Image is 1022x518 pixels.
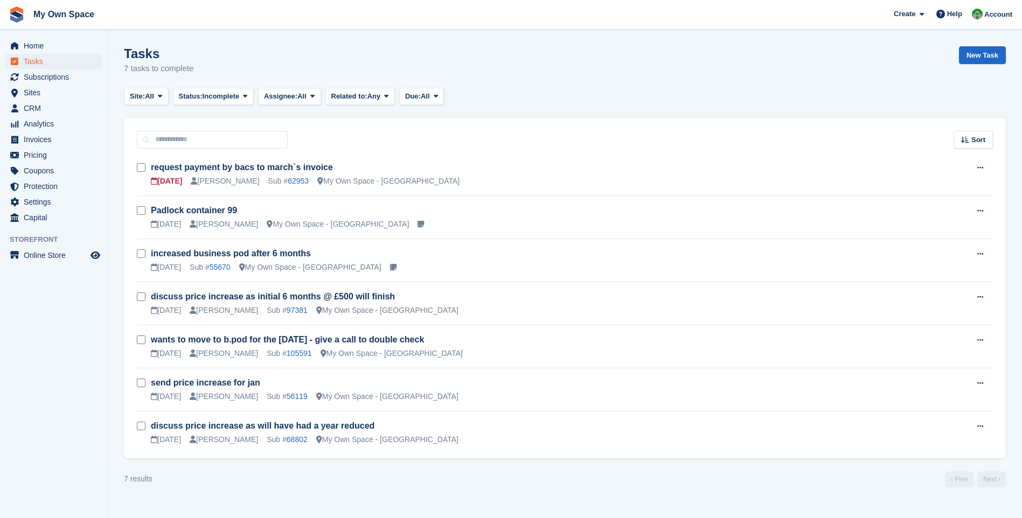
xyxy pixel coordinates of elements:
[151,305,181,316] div: [DATE]
[190,434,258,445] div: [PERSON_NAME]
[151,163,333,172] a: request payment by bacs to march`s invoice
[267,434,308,445] div: Sub #
[203,91,240,102] span: Incomplete
[5,194,102,209] a: menu
[5,210,102,225] a: menu
[151,391,181,402] div: [DATE]
[10,234,107,245] span: Storefront
[151,421,374,430] a: discuss price increase as will have had a year reduced
[124,473,152,485] div: 7 results
[5,248,102,263] a: menu
[978,471,1006,487] a: Next
[24,101,88,116] span: CRM
[331,91,367,102] span: Related to:
[151,335,424,344] a: wants to move to b.pod for the [DATE] - give a call to double check
[316,434,458,445] div: My Own Space - [GEOGRAPHIC_DATA]
[210,263,231,271] a: 55670
[287,435,308,444] a: 68802
[151,348,181,359] div: [DATE]
[24,248,88,263] span: Online Store
[258,88,321,106] button: Assignee: All
[5,163,102,178] a: menu
[287,392,308,401] a: 56119
[972,9,983,19] img: Paula Harris
[190,262,231,273] div: Sub #
[5,116,102,131] a: menu
[190,305,258,316] div: [PERSON_NAME]
[151,176,182,187] div: [DATE]
[190,391,258,402] div: [PERSON_NAME]
[24,69,88,85] span: Subscriptions
[894,9,915,19] span: Create
[151,262,181,273] div: [DATE]
[287,306,308,314] a: 97381
[288,177,309,185] a: 62953
[24,148,88,163] span: Pricing
[24,38,88,53] span: Home
[287,349,312,358] a: 105591
[943,471,1008,487] nav: Page
[5,148,102,163] a: menu
[264,91,297,102] span: Assignee:
[267,305,308,316] div: Sub #
[24,54,88,69] span: Tasks
[89,249,102,262] a: Preview store
[130,91,145,102] span: Site:
[971,135,985,145] span: Sort
[124,88,169,106] button: Site: All
[239,262,381,273] div: My Own Space - [GEOGRAPHIC_DATA]
[24,163,88,178] span: Coupons
[947,9,962,19] span: Help
[5,179,102,194] a: menu
[317,176,460,187] div: My Own Space - [GEOGRAPHIC_DATA]
[367,91,381,102] span: Any
[24,116,88,131] span: Analytics
[24,132,88,147] span: Invoices
[268,176,309,187] div: Sub #
[5,85,102,100] a: menu
[959,46,1006,64] a: New Task
[151,249,311,258] a: increased business pod after 6 months
[5,101,102,116] a: menu
[9,6,25,23] img: stora-icon-8386f47178a22dfd0bd8f6a31ec36ba5ce8667c1dd55bd0f319d3a0aa187defe.svg
[5,69,102,85] a: menu
[321,348,463,359] div: My Own Space - [GEOGRAPHIC_DATA]
[151,434,181,445] div: [DATE]
[984,9,1012,20] span: Account
[151,378,260,387] a: send price increase for jan
[325,88,395,106] button: Related to: Any
[124,46,193,61] h1: Tasks
[151,206,237,215] a: Padlock container 99
[24,179,88,194] span: Protection
[316,305,458,316] div: My Own Space - [GEOGRAPHIC_DATA]
[267,219,409,230] div: My Own Space - [GEOGRAPHIC_DATA]
[316,391,458,402] div: My Own Space - [GEOGRAPHIC_DATA]
[29,5,99,23] a: My Own Space
[190,219,258,230] div: [PERSON_NAME]
[267,391,308,402] div: Sub #
[5,54,102,69] a: menu
[421,91,430,102] span: All
[190,348,258,359] div: [PERSON_NAME]
[124,62,193,75] p: 7 tasks to complete
[399,88,444,106] button: Due: All
[24,85,88,100] span: Sites
[405,91,421,102] span: Due:
[267,348,311,359] div: Sub #
[191,176,259,187] div: [PERSON_NAME]
[151,292,395,301] a: discuss price increase as initial 6 months @ £500 will finish
[945,471,974,487] a: Previous
[24,210,88,225] span: Capital
[173,88,254,106] button: Status: Incomplete
[24,194,88,209] span: Settings
[5,38,102,53] a: menu
[145,91,154,102] span: All
[297,91,307,102] span: All
[5,132,102,147] a: menu
[151,219,181,230] div: [DATE]
[179,91,203,102] span: Status:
